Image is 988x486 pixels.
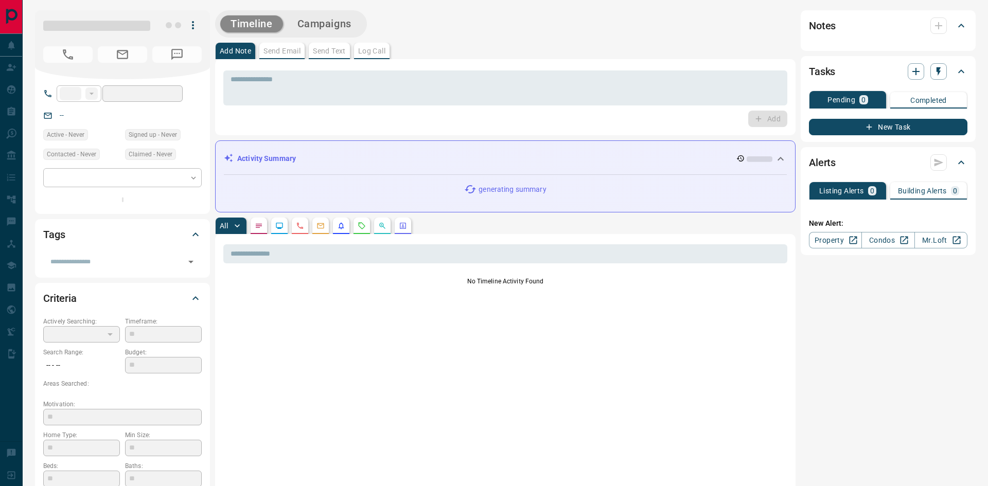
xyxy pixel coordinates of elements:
p: Motivation: [43,400,202,409]
span: Contacted - Never [47,149,96,159]
p: Actively Searching: [43,317,120,326]
p: Building Alerts [898,187,947,194]
p: Activity Summary [237,153,296,164]
svg: Requests [358,222,366,230]
p: New Alert: [809,218,967,229]
p: Timeframe: [125,317,202,326]
p: generating summary [479,184,546,195]
svg: Opportunities [378,222,386,230]
p: -- - -- [43,357,120,374]
div: Criteria [43,286,202,311]
p: Pending [827,96,855,103]
svg: Emails [316,222,325,230]
div: Tags [43,222,202,247]
p: Budget: [125,348,202,357]
span: Active - Never [47,130,84,140]
p: Add Note [220,47,251,55]
button: Campaigns [287,15,362,32]
svg: Lead Browsing Activity [275,222,284,230]
p: 0 [953,187,957,194]
svg: Agent Actions [399,222,407,230]
h2: Tasks [809,63,835,80]
div: Activity Summary [224,149,787,168]
svg: Calls [296,222,304,230]
div: Notes [809,13,967,38]
span: No Number [43,46,93,63]
a: Condos [861,232,914,248]
p: Min Size: [125,430,202,440]
button: New Task [809,119,967,135]
span: No Number [152,46,202,63]
p: Baths: [125,461,202,471]
p: Completed [910,97,947,104]
h2: Alerts [809,154,836,171]
svg: Listing Alerts [337,222,345,230]
h2: Tags [43,226,65,243]
p: No Timeline Activity Found [223,277,787,286]
p: Home Type: [43,430,120,440]
p: Areas Searched: [43,379,202,388]
h2: Notes [809,17,836,34]
a: -- [60,111,64,119]
span: Signed up - Never [129,130,177,140]
button: Open [184,255,198,269]
p: Search Range: [43,348,120,357]
p: All [220,222,228,229]
span: No Email [98,46,147,63]
div: Tasks [809,59,967,84]
button: Timeline [220,15,283,32]
a: Mr.Loft [914,232,967,248]
p: 0 [861,96,866,103]
p: Listing Alerts [819,187,864,194]
a: Property [809,232,862,248]
p: 0 [870,187,874,194]
h2: Criteria [43,290,77,307]
div: Alerts [809,150,967,175]
svg: Notes [255,222,263,230]
p: Beds: [43,461,120,471]
span: Claimed - Never [129,149,172,159]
